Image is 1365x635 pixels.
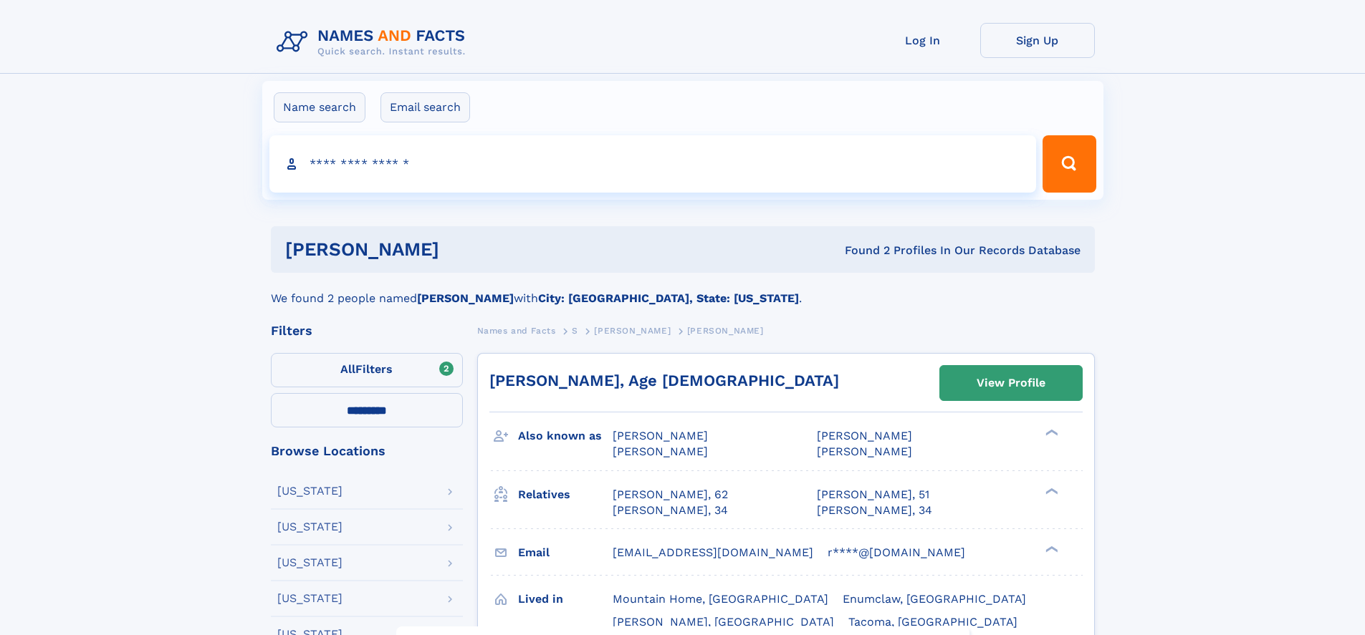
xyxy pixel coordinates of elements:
[687,326,764,336] span: [PERSON_NAME]
[285,241,642,258] h1: [PERSON_NAME]
[980,23,1095,58] a: Sign Up
[477,321,556,339] a: Names and Facts
[277,557,343,568] div: [US_STATE]
[277,521,343,533] div: [US_STATE]
[271,23,477,62] img: Logo Names and Facts
[271,353,463,387] label: Filters
[518,541,613,565] h3: Email
[940,366,1082,400] a: View Profile
[594,326,671,336] span: [PERSON_NAME]
[271,445,463,457] div: Browse Locations
[380,92,470,122] label: Email search
[817,503,932,518] a: [PERSON_NAME], 34
[271,324,463,337] div: Filters
[1042,486,1059,495] div: ❯
[613,429,708,442] span: [PERSON_NAME]
[572,321,578,339] a: S
[843,592,1026,606] span: Enumclaw, [GEOGRAPHIC_DATA]
[866,23,980,58] a: Log In
[613,487,728,503] a: [PERSON_NAME], 62
[613,503,728,518] a: [PERSON_NAME], 34
[417,291,514,305] b: [PERSON_NAME]
[817,429,912,442] span: [PERSON_NAME]
[613,445,708,458] span: [PERSON_NAME]
[848,615,1017,629] span: Tacoma, [GEOGRAPHIC_DATA]
[489,372,839,389] a: [PERSON_NAME], Age [DEMOGRAPHIC_DATA]
[594,321,671,339] a: [PERSON_NAME]
[642,243,1081,258] div: Found 2 Profiles In Our Records Database
[518,424,613,448] h3: Also known as
[572,326,578,336] span: S
[518,587,613,611] h3: Lived in
[613,615,834,629] span: [PERSON_NAME], [GEOGRAPHIC_DATA]
[340,362,355,376] span: All
[271,273,1095,307] div: We found 2 people named with .
[277,485,343,497] div: [US_STATE]
[1042,428,1059,437] div: ❯
[817,445,912,458] span: [PERSON_NAME]
[817,487,929,503] a: [PERSON_NAME], 51
[613,592,828,606] span: Mountain Home, [GEOGRAPHIC_DATA]
[1043,135,1096,193] button: Search Button
[518,483,613,507] h3: Relatives
[538,291,799,305] b: City: [GEOGRAPHIC_DATA], State: [US_STATE]
[977,367,1045,399] div: View Profile
[277,593,343,604] div: [US_STATE]
[274,92,365,122] label: Name search
[1042,544,1059,553] div: ❯
[269,135,1037,193] input: search input
[613,546,813,559] span: [EMAIL_ADDRESS][DOMAIN_NAME]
